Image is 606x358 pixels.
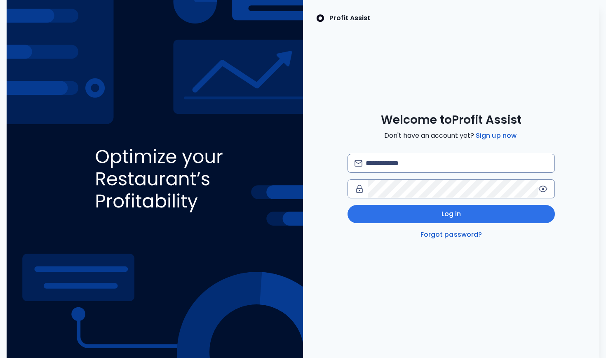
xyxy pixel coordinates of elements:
[329,13,370,23] p: Profit Assist
[381,113,521,127] span: Welcome to Profit Assist
[384,131,518,141] span: Don't have an account yet?
[355,160,362,166] img: email
[316,13,324,23] img: SpotOn Logo
[348,205,555,223] button: Log in
[474,131,518,141] a: Sign up now
[442,209,461,219] span: Log in
[419,230,484,240] a: Forgot password?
